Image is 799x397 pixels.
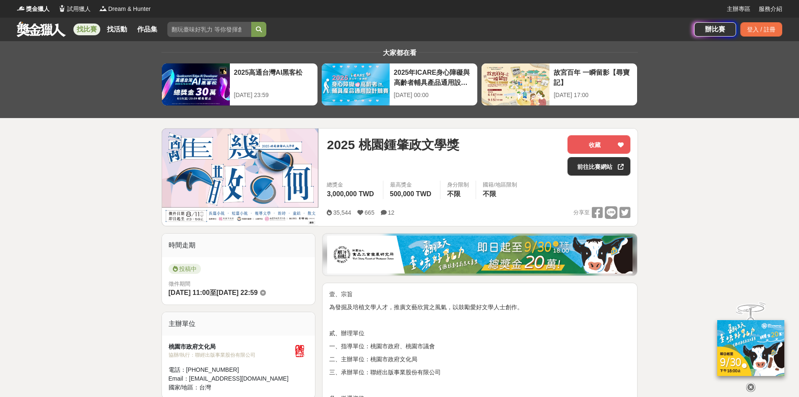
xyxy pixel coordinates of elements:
[447,190,461,197] span: 不限
[169,264,201,274] span: 投稿中
[162,234,315,257] div: 時間走期
[327,236,632,273] img: b0ef2173-5a9d-47ad-b0e3-de335e335c0a.jpg
[329,329,630,338] p: 貳、辦理單位
[329,303,630,312] p: 為發掘及培植文學人才，推廣文藝欣賞之風氣，以鼓勵愛好文學人士創作。
[17,4,25,13] img: Logo
[717,319,784,375] img: ff197300-f8ee-455f-a0ae-06a3645bc375.jpg
[104,24,130,35] a: 找活動
[327,190,374,197] span: 3,000,000 TWD
[554,68,633,87] div: 故宮百年 一瞬留影【尋寶記】
[329,368,630,377] p: 三、承辦單位：聯經出版事業股份有限公司
[73,24,100,35] a: 找比賽
[162,312,315,336] div: 主辦單位
[234,68,313,87] div: 2025高通台灣AI黑客松
[327,181,376,189] span: 總獎金
[67,5,91,13] span: 試用獵人
[17,5,49,13] a: Logo獎金獵人
[169,342,292,351] div: 桃園市政府文化局
[364,209,374,216] span: 665
[99,4,107,13] img: Logo
[161,63,318,106] a: 2025高通台灣AI黑客松[DATE] 23:59
[481,63,638,106] a: 故宮百年 一瞬留影【尋寶記】[DATE] 17:00
[169,365,292,374] div: 電話： [PHONE_NUMBER]
[740,22,782,37] div: 登入 / 註冊
[167,22,251,37] input: 翻玩臺味好乳力 等你發揮創意！
[390,181,434,189] span: 最高獎金
[26,5,49,13] span: 獎金獵人
[321,63,478,106] a: 2025年ICARE身心障礙與高齡者輔具產品通用設計競賽[DATE] 00:00
[554,91,633,100] div: [DATE] 17:00
[99,5,151,13] a: LogoDream & Hunter
[483,190,496,197] span: 不限
[216,289,258,296] span: [DATE] 22:59
[329,290,630,299] p: 壹、宗旨
[390,190,432,197] span: 500,000 TWD
[327,135,459,154] span: 2025 桃園鍾肇政文學獎
[199,384,211,391] span: 台灣
[329,355,630,364] p: 二、主辦單位：桃園市政府文化局
[58,5,91,13] a: Logo試用獵人
[567,135,630,154] button: 收藏
[169,289,210,296] span: [DATE] 11:00
[108,5,151,13] span: Dream & Hunter
[759,5,782,13] a: 服務介紹
[169,351,292,359] div: 協辦/執行： 聯經出版事業股份有限公司
[162,129,319,226] img: Cover Image
[169,384,200,391] span: 國家/地區：
[329,342,630,351] p: 一、指導單位：桃園市政府、桃園市議會
[169,281,190,287] span: 徵件期間
[333,209,351,216] span: 35,544
[388,209,395,216] span: 12
[234,91,313,100] div: [DATE] 23:59
[483,181,517,189] div: 國籍/地區限制
[394,68,473,87] div: 2025年ICARE身心障礙與高齡者輔具產品通用設計競賽
[573,206,590,219] span: 分享至
[381,49,419,56] span: 大家都在看
[447,181,469,189] div: 身分限制
[727,5,750,13] a: 主辦專區
[694,22,736,37] a: 辦比賽
[58,4,66,13] img: Logo
[134,24,161,35] a: 作品集
[210,289,216,296] span: 至
[169,374,292,383] div: Email： [EMAIL_ADDRESS][DOMAIN_NAME]
[567,157,630,176] a: 前往比賽網站
[394,91,473,100] div: [DATE] 00:00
